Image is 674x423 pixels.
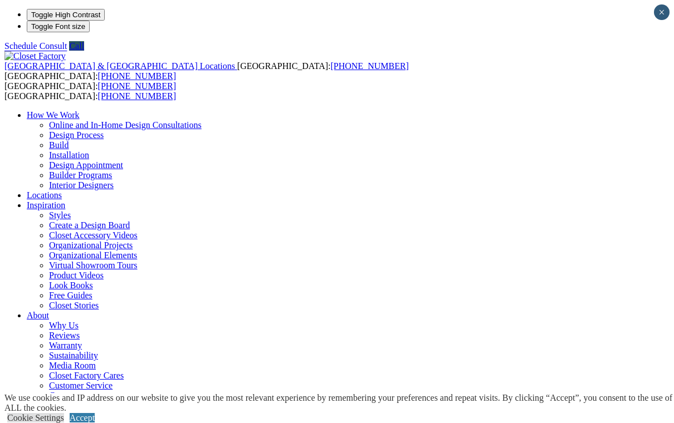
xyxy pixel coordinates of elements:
span: [GEOGRAPHIC_DATA]: [GEOGRAPHIC_DATA]: [4,61,409,81]
a: [PHONE_NUMBER] [98,81,176,91]
a: Virtual Showroom Tours [49,260,138,270]
span: [GEOGRAPHIC_DATA]: [GEOGRAPHIC_DATA]: [4,81,176,101]
a: Online and In-Home Design Consultations [49,120,202,130]
button: Toggle High Contrast [27,9,105,21]
a: [GEOGRAPHIC_DATA] & [GEOGRAPHIC_DATA] Locations [4,61,237,71]
a: About [27,311,49,320]
span: [GEOGRAPHIC_DATA] & [GEOGRAPHIC_DATA] Locations [4,61,235,71]
a: Organizational Elements [49,250,137,260]
a: Interior Designers [49,180,114,190]
a: Closet Accessory Videos [49,230,138,240]
a: Inspiration [27,200,65,210]
a: Organizational Projects [49,240,133,250]
span: Toggle Font size [31,22,85,31]
a: Look Books [49,281,93,290]
a: Closet Stories [49,301,99,310]
a: Sustainability [49,351,98,360]
a: Locations [27,190,62,200]
a: [PHONE_NUMBER] [330,61,408,71]
a: How We Work [27,110,80,120]
a: Product Videos [49,270,104,280]
a: Media Room [49,361,96,370]
button: Close [654,4,670,20]
img: Closet Factory [4,51,66,61]
a: Build [49,140,69,150]
a: Design Appointment [49,160,123,170]
a: [PHONE_NUMBER] [98,71,176,81]
a: Schedule Consult [4,41,67,51]
a: Free Guides [49,291,92,300]
div: We use cookies and IP address on our website to give you the most relevant experience by remember... [4,393,674,413]
a: Reviews [49,331,80,340]
a: Customer Service [49,381,113,390]
span: Toggle High Contrast [31,11,100,19]
a: [PHONE_NUMBER] [98,91,176,101]
a: Warranty [49,341,82,350]
a: Builder Programs [49,170,112,180]
a: Create a Design Board [49,220,130,230]
a: Design Process [49,130,104,140]
a: Accept [70,413,95,422]
a: Why Us [49,321,79,330]
a: Cookie Settings [7,413,64,422]
button: Toggle Font size [27,21,90,32]
a: Closet Factory Cares [49,371,124,380]
a: Call [69,41,84,51]
a: Installation [49,150,89,160]
a: Careers [49,391,76,400]
a: Styles [49,210,71,220]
